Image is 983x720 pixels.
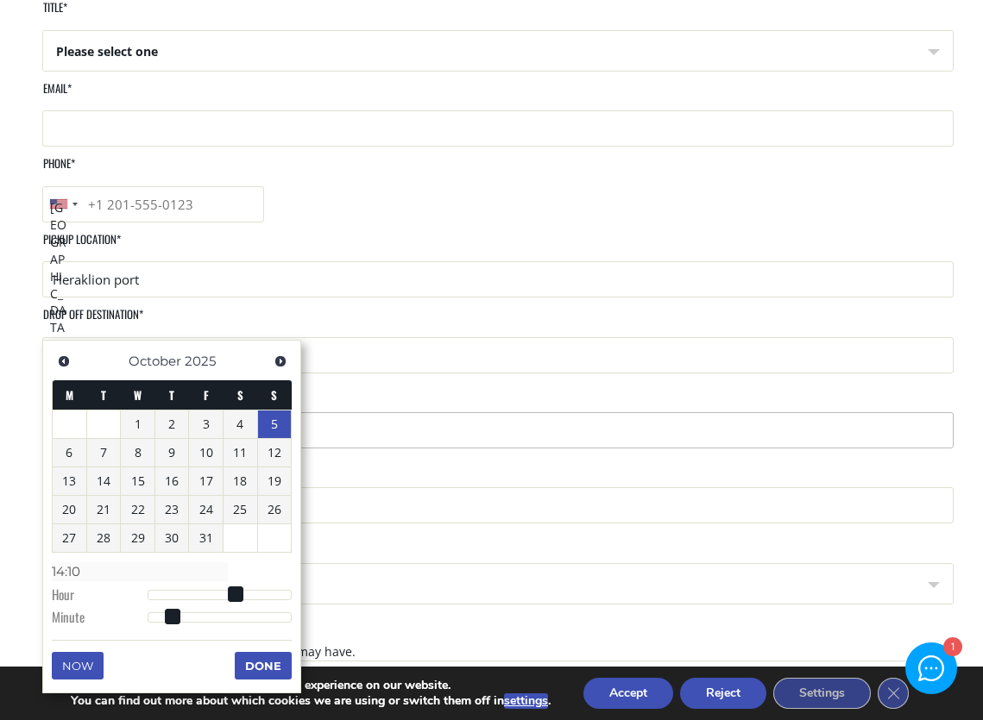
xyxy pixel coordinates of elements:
[87,467,121,495] a: 14
[155,467,189,495] a: 16
[52,349,75,373] a: Previous
[258,410,292,438] a: 5
[224,410,257,438] a: 4
[53,524,86,552] a: 27
[50,199,66,370] span: [GEOGRAPHIC_DATA] +1
[53,496,86,523] a: 20
[42,80,72,110] label: Email
[189,496,223,523] a: 24
[189,524,223,552] a: 31
[43,187,83,222] div: Selected country
[71,678,551,693] p: We are using cookies to give you the best experience on our website.
[129,353,181,369] span: October
[87,439,121,466] a: 7
[189,439,223,466] a: 10
[258,496,292,523] a: 26
[53,439,86,466] a: 6
[942,639,961,657] div: 1
[52,608,148,630] dt: Minute
[121,496,154,523] a: 22
[101,386,106,404] span: Tuesday
[224,439,257,466] a: 11
[258,467,292,495] a: 19
[121,524,154,552] a: 29
[87,496,121,523] a: 21
[504,693,548,709] button: settings
[224,467,257,495] a: 18
[52,652,104,679] button: Now
[258,439,292,466] a: 12
[224,496,257,523] a: 25
[87,524,121,552] a: 28
[583,678,673,709] button: Accept
[53,467,86,495] a: 13
[680,678,766,709] button: Reject
[155,524,189,552] a: 30
[42,155,75,185] label: Phone
[204,386,209,404] span: Friday
[42,231,121,261] label: Pickup location
[235,652,292,679] button: Done
[773,678,871,709] button: Settings
[169,386,174,404] span: Thursday
[42,643,954,661] div: Please tell us any special requirements you may have.
[52,585,148,608] dt: Hour
[237,386,243,404] span: Saturday
[274,354,287,368] span: Next
[189,410,223,438] a: 3
[155,439,189,466] a: 9
[878,678,909,709] button: Close GDPR Cookie Banner
[155,410,189,438] a: 2
[57,354,71,368] span: Previous
[121,410,154,438] a: 1
[121,467,154,495] a: 15
[268,349,292,373] a: Next
[189,467,223,495] a: 17
[71,693,551,709] p: You can find out more about which cookies we are using or switch them off in .
[42,306,143,336] label: Drop off destination
[66,386,73,404] span: Monday
[155,496,189,523] a: 23
[271,386,277,404] span: Sunday
[185,353,216,369] span: 2025
[121,439,154,466] a: 8
[134,386,142,404] span: Wednesday
[42,186,264,222] input: +1 201-555-0123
